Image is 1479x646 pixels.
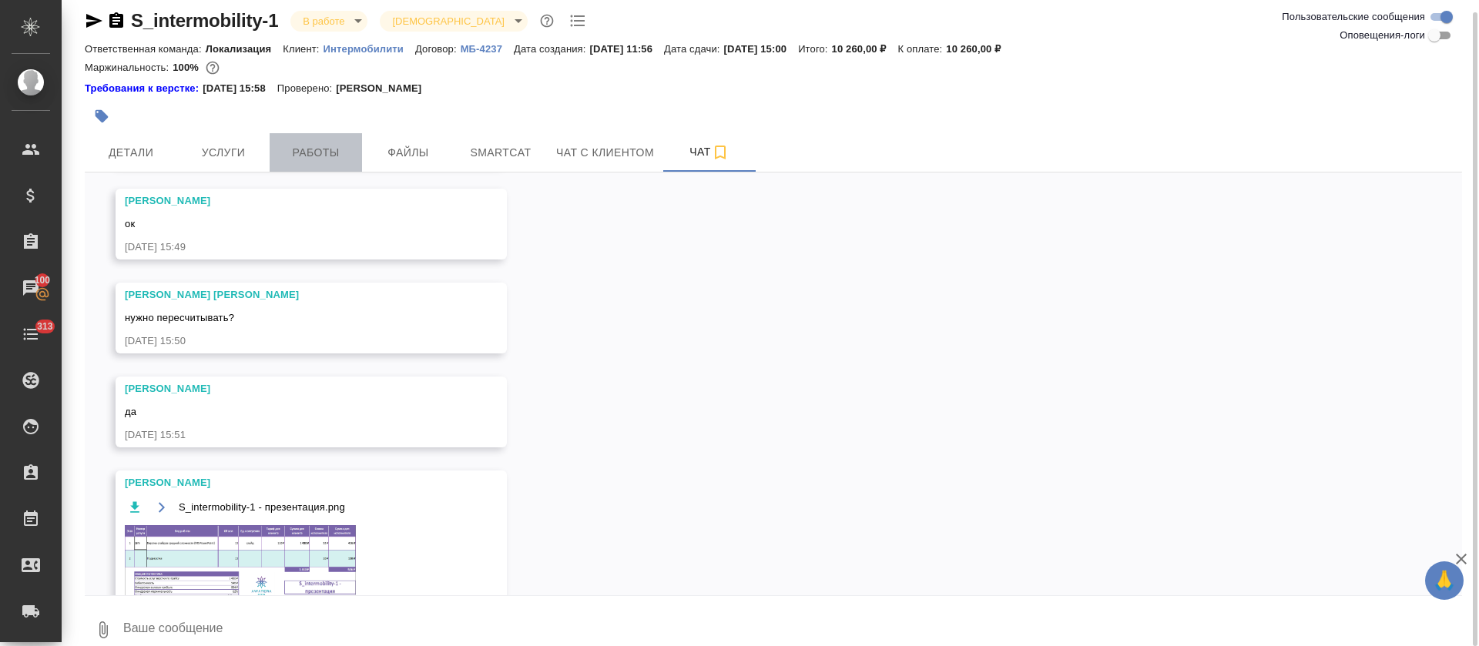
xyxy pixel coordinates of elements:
[898,43,947,55] p: К оплате:
[85,81,203,96] a: Требования к верстке:
[125,239,453,255] div: [DATE] 15:49
[387,15,508,28] button: [DEMOGRAPHIC_DATA]
[537,11,557,31] button: Доп статусы указывают на важность/срочность заказа
[380,11,527,32] div: В работе
[125,333,453,349] div: [DATE] 15:50
[125,498,144,517] button: Скачать
[25,273,60,288] span: 100
[324,42,415,55] a: Интермобилити
[206,43,283,55] p: Локализация
[203,58,223,78] button: 0.00 RUB;
[336,81,433,96] p: [PERSON_NAME]
[566,9,589,32] button: Todo
[85,43,206,55] p: Ответственная команда:
[152,498,171,517] button: Открыть на драйве
[324,43,415,55] p: Интермобилити
[724,43,799,55] p: [DATE] 15:00
[283,43,323,55] p: Клиент:
[131,10,278,31] a: S_intermobility-1
[514,43,589,55] p: Дата создания:
[125,218,135,229] span: ок
[1282,9,1425,25] span: Пользовательские сообщения
[186,143,260,162] span: Услуги
[125,312,234,323] span: нужно пересчитывать?
[1340,28,1425,43] span: Оповещения-логи
[125,381,453,397] div: [PERSON_NAME]
[125,287,453,303] div: [PERSON_NAME] [PERSON_NAME]
[85,99,119,133] button: Добавить тэг
[125,193,453,209] div: [PERSON_NAME]
[179,500,345,515] span: S_intermobility-1 - презентация.png
[277,81,337,96] p: Проверено:
[589,43,664,55] p: [DATE] 11:56
[203,81,277,96] p: [DATE] 15:58
[672,142,746,162] span: Чат
[664,43,723,55] p: Дата сдачи:
[94,143,168,162] span: Детали
[173,62,203,73] p: 100%
[464,143,538,162] span: Smartcat
[125,427,453,443] div: [DATE] 15:51
[415,43,461,55] p: Договор:
[290,11,367,32] div: В работе
[28,319,62,334] span: 313
[1431,564,1457,597] span: 🙏
[556,143,654,162] span: Чат с клиентом
[85,12,103,30] button: Скопировать ссылку для ЯМессенджера
[85,62,173,73] p: Маржинальность:
[4,269,58,307] a: 100
[125,525,356,608] img: S_intermobility-1 - презентация.png
[461,43,514,55] p: МБ-4237
[279,143,353,162] span: Работы
[107,12,126,30] button: Скопировать ссылку
[125,406,136,417] span: да
[798,43,831,55] p: Итого:
[832,43,898,55] p: 10 260,00 ₽
[1425,561,1464,600] button: 🙏
[946,43,1012,55] p: 10 260,00 ₽
[85,81,203,96] div: Нажми, чтобы открыть папку с инструкцией
[371,143,445,162] span: Файлы
[298,15,349,28] button: В работе
[4,315,58,353] a: 313
[461,42,514,55] a: МБ-4237
[711,143,729,162] svg: Подписаться
[125,475,453,490] div: [PERSON_NAME]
